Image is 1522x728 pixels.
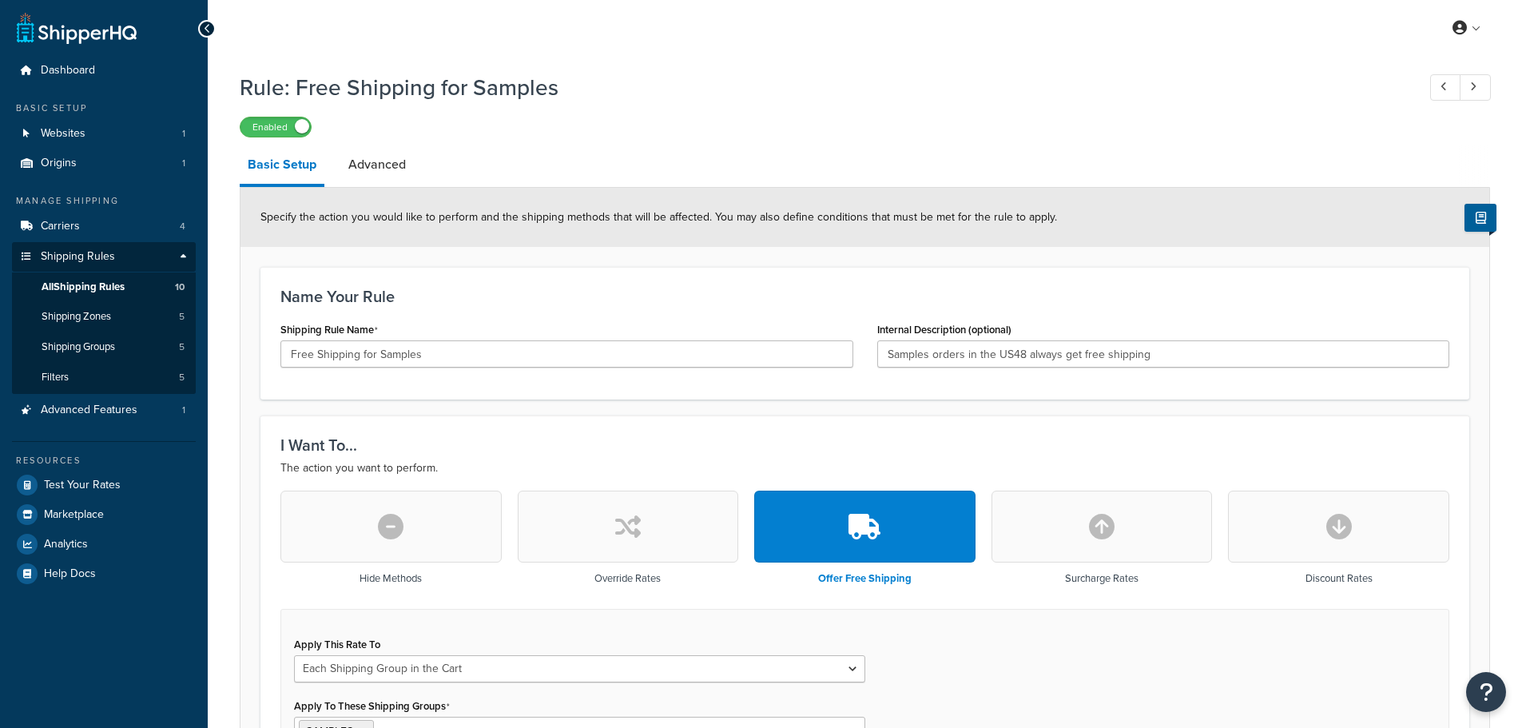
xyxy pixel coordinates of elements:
[280,324,378,336] label: Shipping Rule Name
[12,471,196,499] a: Test Your Rates
[12,396,196,425] a: Advanced Features1
[12,302,196,332] a: Shipping Zones5
[41,64,95,78] span: Dashboard
[179,340,185,354] span: 5
[594,573,661,584] h3: Override Rates
[12,363,196,392] a: Filters5
[42,371,69,384] span: Filters
[12,194,196,208] div: Manage Shipping
[42,310,111,324] span: Shipping Zones
[179,310,185,324] span: 5
[182,404,185,417] span: 1
[12,273,196,302] a: AllShipping Rules10
[182,127,185,141] span: 1
[240,72,1401,103] h1: Rule: Free Shipping for Samples
[240,145,324,187] a: Basic Setup
[44,479,121,492] span: Test Your Rates
[1460,74,1491,101] a: Next Record
[240,117,311,137] label: Enabled
[1430,74,1461,101] a: Previous Record
[12,242,196,272] a: Shipping Rules
[12,396,196,425] li: Advanced Features
[41,250,115,264] span: Shipping Rules
[44,567,96,581] span: Help Docs
[340,145,414,184] a: Advanced
[42,280,125,294] span: All Shipping Rules
[179,371,185,384] span: 5
[818,573,912,584] h3: Offer Free Shipping
[42,340,115,354] span: Shipping Groups
[1065,573,1139,584] h3: Surcharge Rates
[280,459,1449,478] p: The action you want to perform.
[294,700,450,713] label: Apply To These Shipping Groups
[12,119,196,149] a: Websites1
[1305,573,1373,584] h3: Discount Rates
[12,559,196,588] a: Help Docs
[12,302,196,332] li: Shipping Zones
[182,157,185,170] span: 1
[877,324,1011,336] label: Internal Description (optional)
[175,280,185,294] span: 10
[41,127,85,141] span: Websites
[12,149,196,178] a: Origins1
[12,119,196,149] li: Websites
[180,220,185,233] span: 4
[12,454,196,467] div: Resources
[260,209,1057,225] span: Specify the action you would like to perform and the shipping methods that will be affected. You ...
[12,530,196,559] a: Analytics
[12,363,196,392] li: Filters
[12,56,196,86] a: Dashboard
[1464,204,1496,232] button: Show Help Docs
[12,212,196,241] li: Carriers
[41,157,77,170] span: Origins
[1466,672,1506,712] button: Open Resource Center
[44,508,104,522] span: Marketplace
[280,436,1449,454] h3: I Want To...
[280,288,1449,305] h3: Name Your Rule
[41,220,80,233] span: Carriers
[12,500,196,529] a: Marketplace
[12,332,196,362] a: Shipping Groups5
[12,212,196,241] a: Carriers4
[12,242,196,394] li: Shipping Rules
[12,332,196,362] li: Shipping Groups
[12,101,196,115] div: Basic Setup
[12,149,196,178] li: Origins
[44,538,88,551] span: Analytics
[41,404,137,417] span: Advanced Features
[360,573,422,584] h3: Hide Methods
[294,638,380,650] label: Apply This Rate To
